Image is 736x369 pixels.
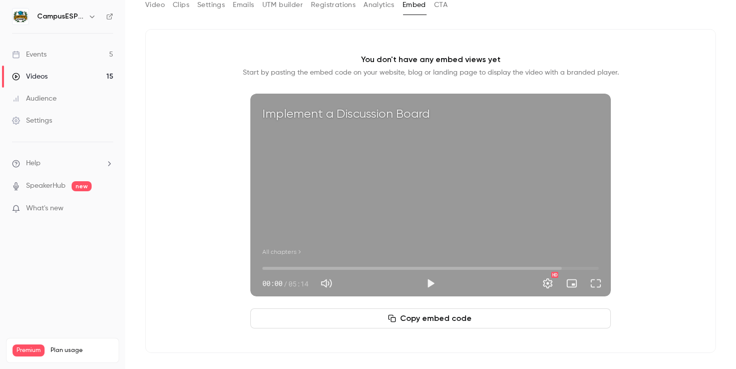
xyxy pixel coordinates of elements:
button: Settings [538,273,558,293]
div: 00:00 [262,278,308,289]
div: Settings [12,116,52,126]
span: / [283,278,287,289]
li: help-dropdown-opener [12,158,113,169]
span: new [72,181,92,191]
div: Events [12,50,47,60]
span: Plan usage [51,346,113,354]
span: What's new [26,203,64,214]
span: All chapters [262,247,296,256]
span: Premium [13,344,45,356]
iframe: Noticeable Trigger [101,204,113,213]
span: 00:00 [262,278,282,289]
span: Help [26,158,41,169]
span: 05:14 [288,278,308,289]
img: CampusESP Academy [13,9,29,25]
button: Full screen [586,273,606,293]
p: Start by pasting the embed code on your website, blog or landing page to display the video with a... [243,68,619,78]
button: Mute [316,273,336,293]
button: Play [421,273,441,293]
div: Audience [12,94,57,104]
div: HD [551,272,558,278]
div: Videos [12,72,48,82]
a: SpeakerHub [26,181,66,191]
button: Copy embed code [250,308,611,328]
p: You don't have any embed views yet [361,54,501,66]
h6: CampusESP Academy [37,12,84,22]
button: Turn on miniplayer [562,273,582,293]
